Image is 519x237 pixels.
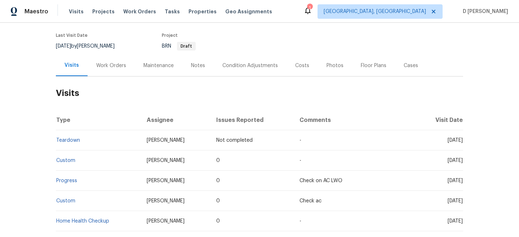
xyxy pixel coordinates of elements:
span: [PERSON_NAME] [147,158,185,163]
div: Notes [191,62,205,69]
span: Project [162,33,178,38]
span: [DATE] [56,44,71,49]
th: Assignee [141,110,211,130]
a: Home Health Checkup [56,219,109,224]
span: - [300,138,301,143]
a: Progress [56,178,77,183]
span: [DATE] [448,198,463,203]
h2: Visits [56,76,463,110]
span: Draft [178,44,195,48]
span: - [300,158,301,163]
div: by [PERSON_NAME] [56,42,123,51]
span: [DATE] [448,219,463,224]
span: [PERSON_NAME] [147,178,185,183]
th: Visit Date [416,110,463,130]
div: Photos [327,62,343,69]
span: Properties [188,8,217,15]
span: Not completed [216,138,253,143]
span: [DATE] [448,158,463,163]
span: [DATE] [448,178,463,183]
span: Check ac [300,198,321,203]
span: Geo Assignments [225,8,272,15]
span: [PERSON_NAME] [147,219,185,224]
span: 0 [216,198,220,203]
a: Custom [56,198,75,203]
a: Teardown [56,138,80,143]
a: Custom [56,158,75,163]
div: 1 [307,4,312,12]
span: [DATE] [448,138,463,143]
span: Work Orders [123,8,156,15]
div: Cases [404,62,418,69]
span: 0 [216,219,220,224]
span: [GEOGRAPHIC_DATA], [GEOGRAPHIC_DATA] [324,8,426,15]
span: Last Visit Date [56,33,88,38]
span: [PERSON_NAME] [147,198,185,203]
th: Issues Reported [210,110,293,130]
div: Floor Plans [361,62,386,69]
div: Maintenance [143,62,174,69]
span: 0 [216,178,220,183]
span: Check on AC LWO [300,178,342,183]
div: Work Orders [96,62,126,69]
span: [PERSON_NAME] [147,138,185,143]
span: Tasks [165,9,180,14]
span: BRN [162,44,196,49]
th: Comments [294,110,416,130]
span: 0 [216,158,220,163]
div: Costs [295,62,309,69]
div: Condition Adjustments [222,62,278,69]
div: Visits [65,62,79,69]
span: - [300,219,301,224]
span: Maestro [25,8,48,15]
span: Projects [92,8,115,15]
th: Type [56,110,141,130]
span: Visits [69,8,84,15]
span: D [PERSON_NAME] [460,8,508,15]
